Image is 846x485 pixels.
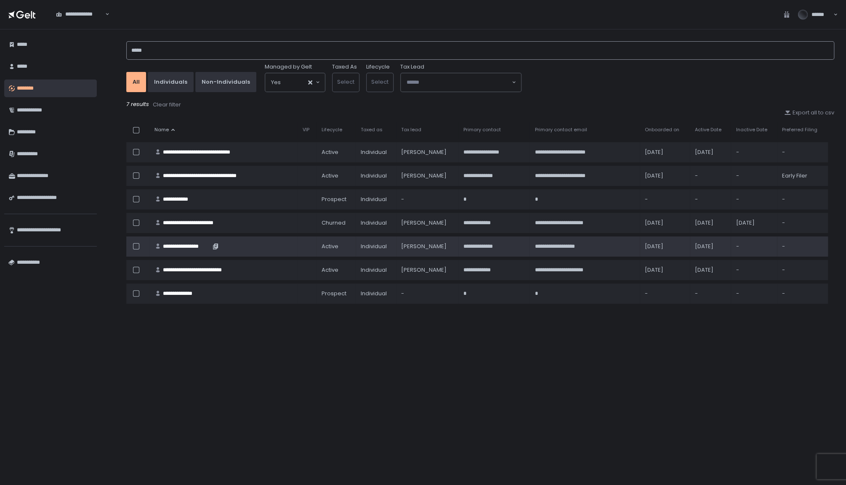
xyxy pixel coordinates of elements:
[322,148,338,156] span: active
[133,78,140,86] div: All
[645,266,685,274] div: [DATE]
[736,266,772,274] div: -
[782,127,817,133] span: Preferred Filing
[371,78,388,86] span: Select
[784,109,834,117] button: Export all to csv
[736,127,767,133] span: Inactive Date
[308,80,312,85] button: Clear Selected
[535,127,587,133] span: Primary contact email
[401,290,453,297] div: -
[736,172,772,180] div: -
[695,196,726,203] div: -
[337,78,354,86] span: Select
[126,101,834,109] div: 7 results
[322,196,346,203] span: prospect
[645,290,685,297] div: -
[400,63,424,71] span: Tax Lead
[782,172,823,180] div: Early Filer
[645,219,685,227] div: [DATE]
[322,266,338,274] span: active
[782,266,823,274] div: -
[695,290,726,297] div: -
[322,172,338,180] span: active
[695,219,726,227] div: [DATE]
[322,127,342,133] span: Lifecycle
[322,290,346,297] span: prospect
[407,78,511,87] input: Search for option
[645,243,685,250] div: [DATE]
[782,290,823,297] div: -
[322,243,338,250] span: active
[51,6,109,24] div: Search for option
[361,266,391,274] div: Individual
[695,148,726,156] div: [DATE]
[463,127,501,133] span: Primary contact
[782,148,823,156] div: -
[645,127,679,133] span: Onboarded on
[736,243,772,250] div: -
[736,219,772,227] div: [DATE]
[56,18,104,27] input: Search for option
[361,219,391,227] div: Individual
[361,127,383,133] span: Taxed as
[782,196,823,203] div: -
[645,148,685,156] div: [DATE]
[361,196,391,203] div: Individual
[154,127,169,133] span: Name
[366,63,390,71] label: Lifecycle
[736,290,772,297] div: -
[361,290,391,297] div: Individual
[782,243,823,250] div: -
[695,243,726,250] div: [DATE]
[401,243,453,250] div: [PERSON_NAME]
[361,172,391,180] div: Individual
[401,196,453,203] div: -
[361,243,391,250] div: Individual
[265,73,325,92] div: Search for option
[271,78,281,87] span: Yes
[736,196,772,203] div: -
[401,219,453,227] div: [PERSON_NAME]
[401,148,453,156] div: [PERSON_NAME]
[332,63,357,71] label: Taxed As
[126,72,146,92] button: All
[401,172,453,180] div: [PERSON_NAME]
[195,72,256,92] button: Non-Individuals
[736,148,772,156] div: -
[695,266,726,274] div: [DATE]
[265,63,312,71] span: Managed by Gelt
[401,73,521,92] div: Search for option
[303,127,309,133] span: VIP
[322,219,346,227] span: churned
[154,78,187,86] div: Individuals
[153,101,181,109] div: Clear filter
[148,72,194,92] button: Individuals
[361,148,391,156] div: Individual
[401,266,453,274] div: [PERSON_NAME]
[645,172,685,180] div: [DATE]
[695,127,721,133] span: Active Date
[281,78,307,87] input: Search for option
[202,78,250,86] div: Non-Individuals
[645,196,685,203] div: -
[401,127,421,133] span: Tax lead
[152,101,181,109] button: Clear filter
[782,219,823,227] div: -
[695,172,726,180] div: -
